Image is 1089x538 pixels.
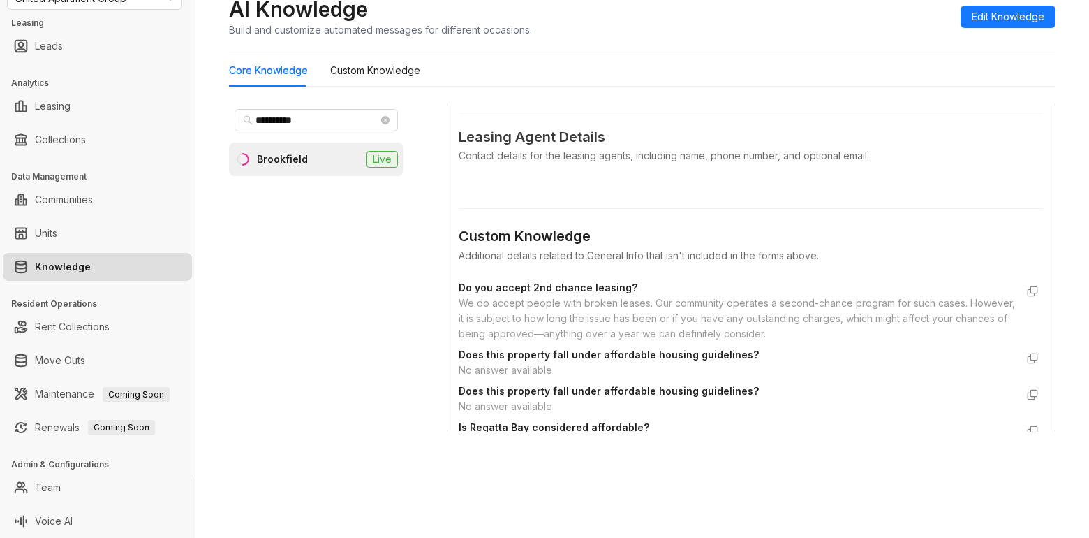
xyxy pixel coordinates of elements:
[366,151,398,168] span: Live
[11,77,195,89] h3: Analytics
[3,414,192,442] li: Renewals
[459,148,1044,163] div: Contact details for the leasing agents, including name, phone number, and optional email.
[961,6,1055,28] button: Edit Knowledge
[103,387,170,402] span: Coming Soon
[459,226,1044,247] div: Custom Knowledge
[459,363,1016,378] div: No answer available
[229,22,532,37] div: Build and customize automated messages for different occasions.
[3,507,192,535] li: Voice AI
[35,32,63,60] a: Leads
[3,313,192,341] li: Rent Collections
[35,507,73,535] a: Voice AI
[972,9,1044,24] span: Edit Knowledge
[11,298,195,310] h3: Resident Operations
[459,282,637,293] strong: Do you accept 2nd chance leasing?
[88,420,155,435] span: Coming Soon
[35,414,155,442] a: RenewalsComing Soon
[35,474,61,502] a: Team
[459,385,759,397] strong: Does this property fall under affordable housing guidelines?
[459,126,1044,148] span: Leasing Agent Details
[229,63,308,78] div: Core Knowledge
[3,186,192,214] li: Communities
[3,380,192,408] li: Maintenance
[3,347,192,375] li: Move Outs
[35,313,110,341] a: Rent Collections
[381,116,390,124] span: close-circle
[3,92,192,120] li: Leasing
[35,219,57,247] a: Units
[3,126,192,154] li: Collections
[243,115,253,125] span: search
[35,186,93,214] a: Communities
[3,32,192,60] li: Leads
[11,170,195,183] h3: Data Management
[35,253,91,281] a: Knowledge
[459,349,759,361] strong: Does this property fall under affordable housing guidelines?
[11,17,195,29] h3: Leasing
[257,152,308,167] div: Brookfield
[11,458,195,471] h3: Admin & Configurations
[3,219,192,247] li: Units
[35,92,71,120] a: Leasing
[330,63,420,78] div: Custom Knowledge
[459,399,1016,414] div: No answer available
[3,474,192,502] li: Team
[459,296,1016,342] div: We do accept people with broken leases. Our community operates a second-chance program for such c...
[35,347,85,375] a: Move Outs
[459,421,649,433] strong: Is Regatta Bay considered affordable?
[459,248,1044,263] div: Additional details related to General Info that isn't included in the forms above.
[3,253,192,281] li: Knowledge
[35,126,86,154] a: Collections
